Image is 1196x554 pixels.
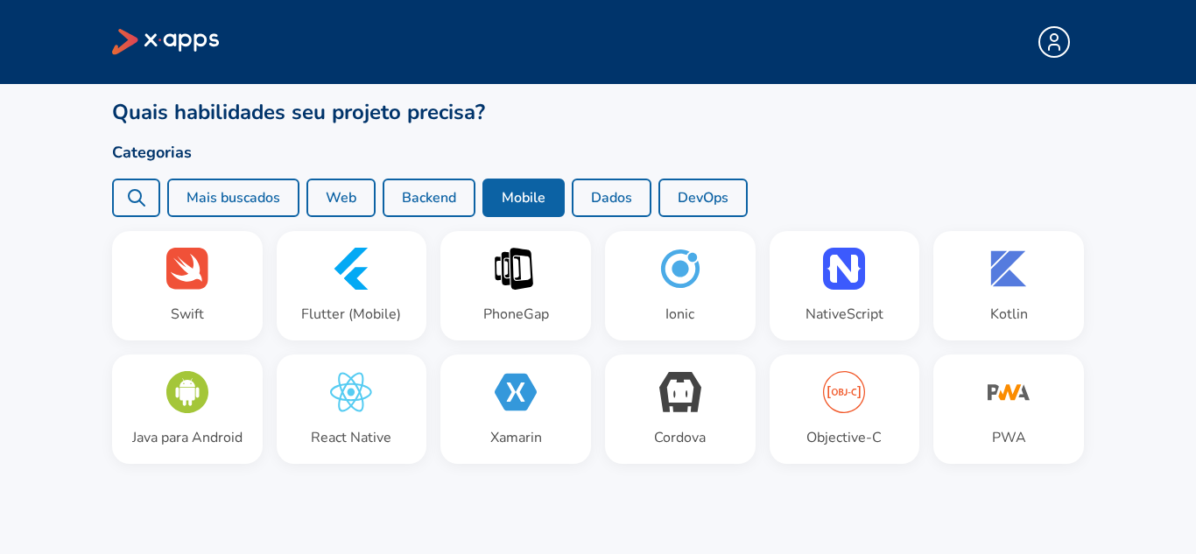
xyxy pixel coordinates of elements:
[992,427,1026,448] div: PWA
[301,304,401,325] div: Flutter (Mobile)
[665,304,694,325] div: Ionic
[490,427,542,448] div: Xamarin
[167,179,299,217] button: Mais buscados
[277,231,427,340] button: Flutter (Mobile)
[171,304,204,325] div: Swift
[311,427,391,448] div: React Native
[990,304,1028,325] div: Kotlin
[605,354,756,464] button: Cordova
[132,427,243,448] div: Java para Android
[440,354,591,464] button: Xamarin
[112,231,263,340] button: Swift
[277,354,427,464] button: React Native
[605,231,756,340] button: Ionic
[306,179,376,217] button: Web
[933,354,1084,464] button: PWA
[806,304,883,325] div: NativeScript
[483,304,549,325] div: PhoneGap
[770,354,920,464] button: Objective-C
[658,179,748,217] button: DevOps
[654,427,706,448] div: Cordova
[806,427,882,448] div: Objective-C
[572,179,651,217] button: Dados
[440,231,591,340] button: PhoneGap
[770,231,920,340] button: NativeScript
[933,231,1084,340] button: Kotlin
[112,98,1084,126] h1: Quais habilidades seu projeto precisa?
[383,179,475,217] button: Backend
[112,140,1084,165] h2: Categorias
[112,354,263,464] button: Java para Android
[482,179,565,217] button: Mobile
